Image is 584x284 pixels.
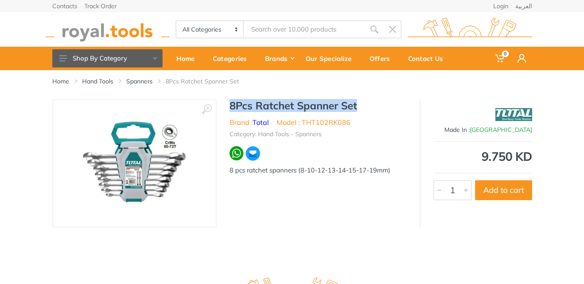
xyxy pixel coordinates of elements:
div: Categories [207,49,259,67]
a: العربية [515,3,532,9]
a: Hand Tools [82,77,113,86]
img: royal.tools Logo [408,18,532,41]
div: Home [170,49,207,67]
a: Our Specialize [300,47,364,70]
button: Add to cart [475,180,532,200]
div: 9.750 KD [434,150,532,163]
a: Categories [207,47,259,70]
div: Made In : [434,125,532,134]
a: Total [252,118,269,127]
li: 8Pcs Ratchet Spanner Set [166,77,252,86]
img: ma.webp [245,146,261,161]
a: Track Order [84,3,117,9]
nav: breadcrumb [52,77,532,86]
a: Home [52,77,69,86]
div: Offers [364,49,402,67]
div: 8 pcs ratchet spanners (8-10-12-13-14-15-17-19mm) [230,166,407,176]
a: Offers [364,47,402,70]
img: wa.webp [230,146,244,160]
a: Contact Us [402,47,455,70]
a: Login [493,3,508,9]
span: [GEOGRAPHIC_DATA] [470,126,532,134]
div: Brands [259,49,300,67]
li: Category: Hand Tools - Spanners [230,130,322,139]
a: Contacts [52,3,77,9]
span: 0 [502,51,509,57]
img: royal.tools Logo [45,18,169,41]
select: Category [176,21,244,38]
input: Site search [244,20,365,38]
div: Our Specialize [300,49,364,67]
div: Contact Us [402,49,455,67]
a: Home [170,47,207,70]
h1: 8Pcs Ratchet Spanner Set [230,99,407,112]
img: Royal Tools - 8Pcs Ratchet Spanner Set [80,109,189,218]
li: Model : THT102RK086 [277,117,351,128]
button: Shop By Category [52,49,163,67]
a: 0 [489,47,511,70]
img: Total [495,104,532,125]
a: Spanners [126,77,153,86]
li: Brand : [230,117,269,128]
